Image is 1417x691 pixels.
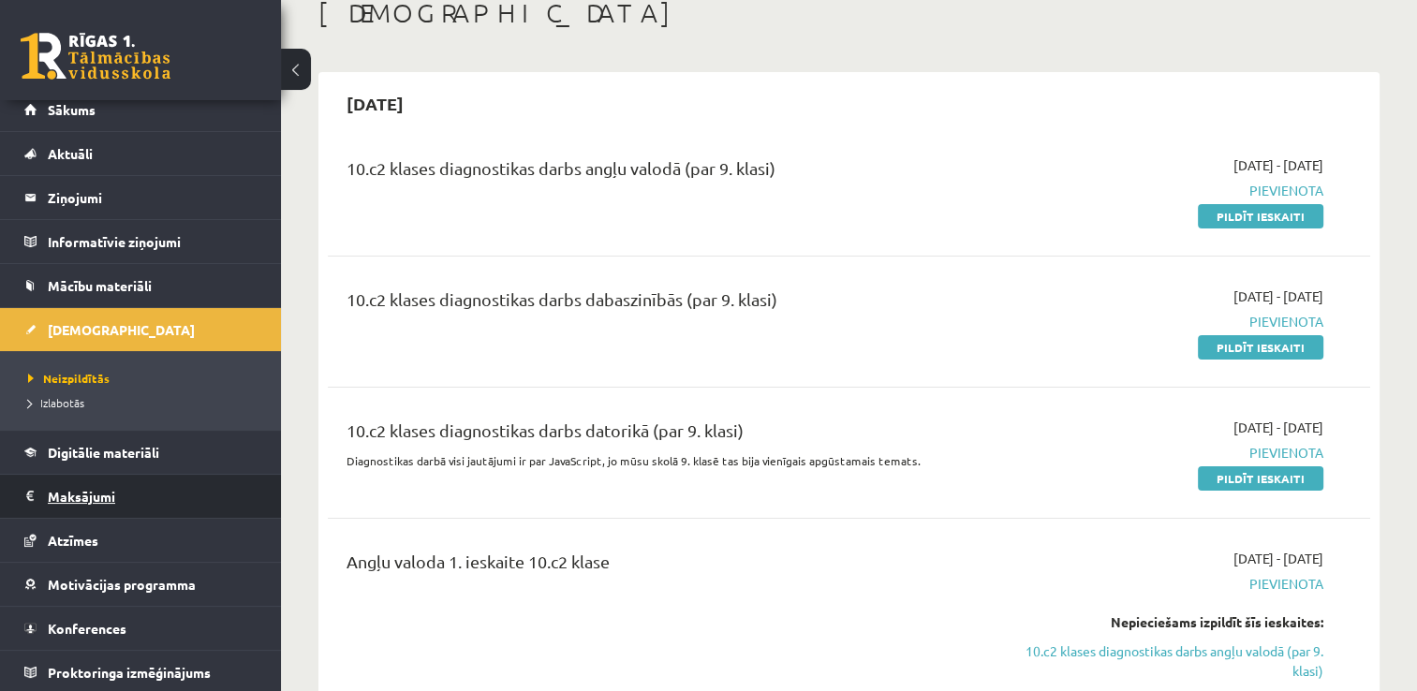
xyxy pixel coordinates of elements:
a: Konferences [24,607,258,650]
span: [DEMOGRAPHIC_DATA] [48,321,195,338]
div: 10.c2 klases diagnostikas darbs datorikā (par 9. klasi) [347,418,988,452]
span: [DATE] - [DATE] [1233,287,1323,306]
span: [DATE] - [DATE] [1233,549,1323,568]
a: Rīgas 1. Tālmācības vidusskola [21,33,170,80]
a: Sākums [24,88,258,131]
a: Informatīvie ziņojumi [24,220,258,263]
a: Pildīt ieskaiti [1198,335,1323,360]
a: Digitālie materiāli [24,431,258,474]
a: Atzīmes [24,519,258,562]
span: [DATE] - [DATE] [1233,155,1323,175]
a: Neizpildītās [28,370,262,387]
legend: Informatīvie ziņojumi [48,220,258,263]
div: 10.c2 klases diagnostikas darbs angļu valodā (par 9. klasi) [347,155,988,190]
span: Mācību materiāli [48,277,152,294]
a: Mācību materiāli [24,264,258,307]
a: Izlabotās [28,394,262,411]
a: Maksājumi [24,475,258,518]
span: Konferences [48,620,126,637]
span: Aktuāli [48,145,93,162]
div: Angļu valoda 1. ieskaite 10.c2 klase [347,549,988,583]
span: Neizpildītās [28,371,110,386]
a: Motivācijas programma [24,563,258,606]
a: Ziņojumi [24,176,258,219]
a: 10.c2 klases diagnostikas darbs angļu valodā (par 9. klasi) [1016,641,1323,681]
div: Nepieciešams izpildīt šīs ieskaites: [1016,612,1323,632]
span: Motivācijas programma [48,576,196,593]
span: [DATE] - [DATE] [1233,418,1323,437]
span: Pievienota [1016,312,1323,331]
legend: Maksājumi [48,475,258,518]
span: Atzīmes [48,532,98,549]
legend: Ziņojumi [48,176,258,219]
a: Pildīt ieskaiti [1198,204,1323,228]
a: Pildīt ieskaiti [1198,466,1323,491]
span: Izlabotās [28,395,84,410]
a: Aktuāli [24,132,258,175]
h2: [DATE] [328,81,422,125]
div: 10.c2 klases diagnostikas darbs dabaszinībās (par 9. klasi) [347,287,988,321]
p: Diagnostikas darbā visi jautājumi ir par JavaScript, jo mūsu skolā 9. klasē tas bija vienīgais ap... [347,452,988,469]
span: Digitālie materiāli [48,444,159,461]
a: [DEMOGRAPHIC_DATA] [24,308,258,351]
span: Pievienota [1016,443,1323,463]
span: Proktoringa izmēģinājums [48,664,211,681]
span: Pievienota [1016,181,1323,200]
span: Sākums [48,101,96,118]
span: Pievienota [1016,574,1323,594]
